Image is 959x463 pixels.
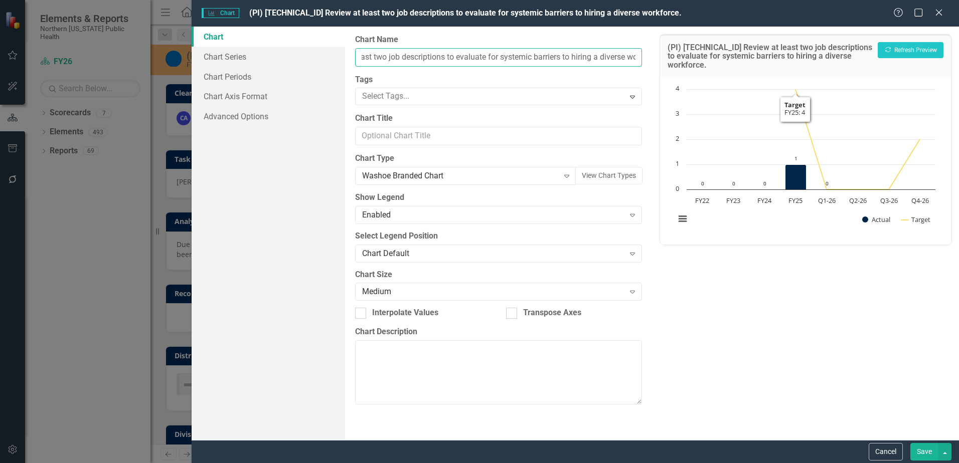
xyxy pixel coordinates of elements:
div: Washoe Branded Chart [362,170,558,182]
button: Cancel [869,443,903,460]
text: Q2-26 [849,196,867,205]
label: Tags [355,74,642,86]
a: Chart Series [192,47,345,67]
a: Chart Axis Format [192,86,345,106]
span: (PI) [TECHNICAL_ID] Review at least two job descriptions to evaluate for systemic barriers to hir... [249,8,682,18]
label: Chart Name [355,34,642,46]
a: Chart Periods [192,67,345,87]
button: Show Actual [862,215,890,224]
h3: (PI) [TECHNICAL_ID] Review at least two job descriptions to evaluate for systemic barriers to hir... [668,43,872,70]
text: 0 [826,180,829,187]
a: Advanced Options [192,106,345,126]
button: View Chart Types [575,167,643,184]
div: Enabled [362,209,624,220]
button: Show Target [901,215,931,224]
div: Transpose Axes [523,307,581,319]
text: Q4-26 [911,196,929,205]
button: Save [910,443,938,460]
text: Q3-26 [880,196,898,205]
text: 3 [676,109,679,118]
label: Chart Description [355,326,642,338]
label: Chart Type [355,153,642,164]
label: Select Legend Position [355,230,642,242]
text: Q1-26 [818,196,836,205]
text: 4 [676,84,680,93]
button: View chart menu, Chart [676,212,690,226]
label: Chart Title [355,113,642,124]
text: FY22 [695,196,709,205]
path: FY25, 1. Actual. [785,164,807,189]
text: 0 [701,180,704,187]
div: Chart Default [362,248,624,259]
text: FY25 [788,196,803,205]
span: Chart [202,8,239,18]
text: FY24 [757,196,772,205]
text: FY23 [726,196,740,205]
div: Medium [362,286,624,298]
text: 0 [763,180,766,187]
g: Target, series 2 of 2. Line with 8 data points. [702,87,922,191]
input: Optional Chart Title [355,127,642,145]
div: Chart. Highcharts interactive chart. [670,84,941,235]
text: 0 [676,184,679,193]
text: 1 [676,159,679,168]
label: Show Legend [355,192,642,203]
text: 0 [732,180,735,187]
text: 1 [794,155,797,162]
div: Interpolate Values [372,307,438,319]
a: Chart [192,27,345,47]
text: 2 [676,134,679,143]
button: Refresh Preview [878,42,943,58]
label: Chart Size [355,269,642,281]
svg: Interactive chart [670,84,940,235]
